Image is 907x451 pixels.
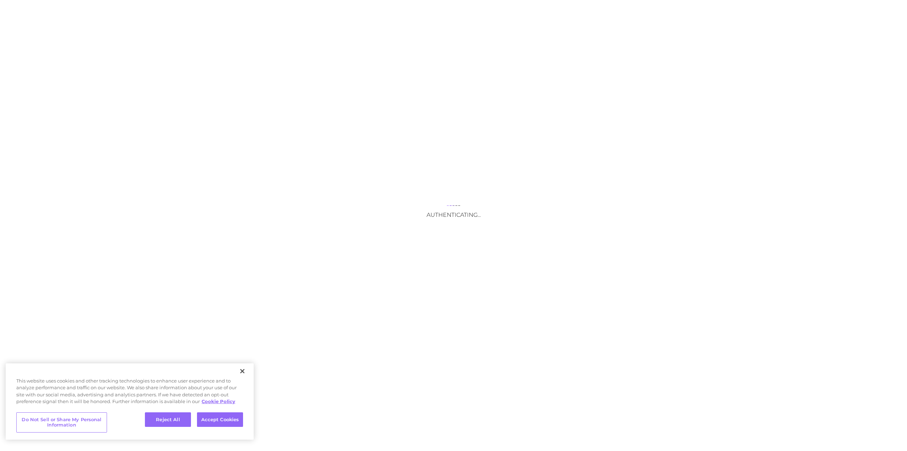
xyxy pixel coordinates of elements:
[6,363,254,440] div: Privacy
[6,363,254,440] div: Cookie banner
[202,398,235,404] a: More information about your privacy, opens in a new tab
[235,363,250,379] button: Close
[6,378,254,409] div: This website uses cookies and other tracking technologies to enhance user experience and to analy...
[383,211,524,218] h3: Authenticating...
[16,412,107,433] button: Do Not Sell or Share My Personal Information
[197,412,243,427] button: Accept Cookies
[145,412,191,427] button: Reject All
